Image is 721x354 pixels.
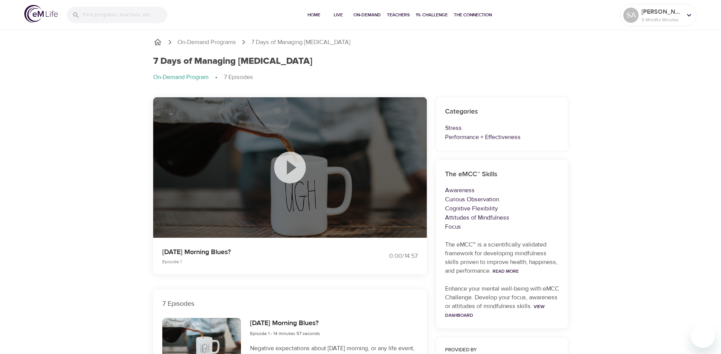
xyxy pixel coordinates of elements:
[24,5,58,23] img: logo
[445,204,559,213] p: Cognitive Flexibility
[250,330,320,337] span: Episode 1 - 14 minutes 57 seconds
[153,38,568,47] nav: breadcrumb
[387,11,410,19] span: Teachers
[454,11,492,19] span: The Connection
[416,11,448,19] span: 1% Challenge
[445,106,559,117] h6: Categories
[642,7,682,16] p: [PERSON_NAME]
[445,222,559,231] p: Focus
[250,318,320,329] h6: [DATE] Morning Blues?
[642,16,682,23] p: 0 Mindful Minutes
[251,38,350,47] p: 7 Days of Managing [MEDICAL_DATA]
[361,252,418,261] div: 0:00 / 14:57
[445,123,559,133] p: Stress
[305,11,323,19] span: Home
[493,268,519,274] a: Read More
[162,258,352,265] p: Episode 1
[445,133,559,142] p: Performance + Effectiveness
[153,56,312,67] h1: 7 Days of Managing [MEDICAL_DATA]
[691,324,715,348] iframe: Button to launch messaging window
[83,7,167,23] input: Find programs, teachers, etc...
[623,8,639,23] div: SA
[153,73,209,82] p: On-Demand Program
[177,38,236,47] a: On-Demand Programs
[445,240,559,275] p: The eMCC™ is a scientifically validated framework for developing mindfulness skills proven to imp...
[445,213,559,222] p: Attitudes of Mindfulness
[329,11,347,19] span: Live
[445,284,559,319] p: Enhance your mental well-being with eMCC Challenge. Develop your focus, awareness or attitudes of...
[162,247,352,257] p: [DATE] Morning Blues?
[153,73,568,82] nav: breadcrumb
[445,186,559,195] p: Awareness
[162,299,418,309] p: 7 Episodes
[445,169,559,180] h6: The eMCC™ Skills
[445,303,545,318] a: View Dashboard
[353,11,381,19] span: On-Demand
[445,195,559,204] p: Curious Observation
[224,73,253,82] p: 7 Episodes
